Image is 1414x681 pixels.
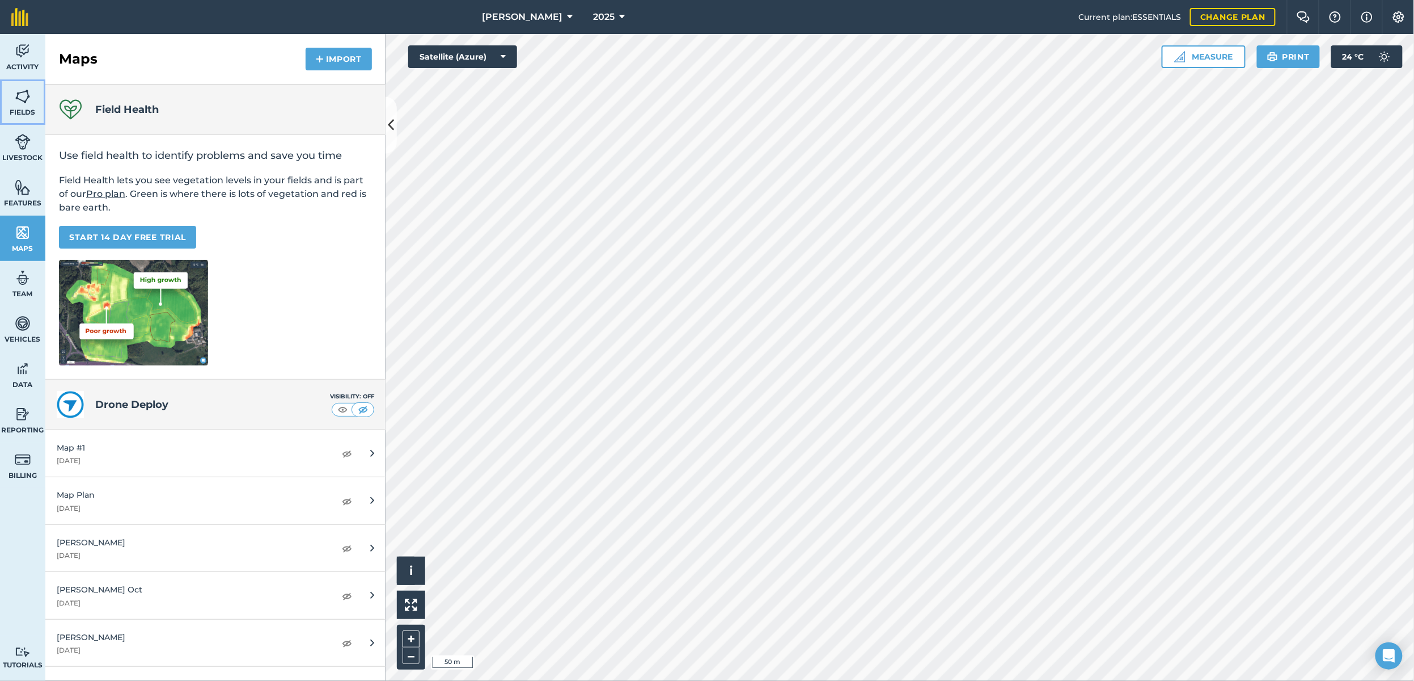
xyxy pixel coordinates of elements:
img: A question mark icon [1328,11,1342,23]
img: fieldmargin Logo [11,8,28,26]
button: Import [306,48,372,70]
img: svg+xml;base64,PD94bWwgdmVyc2lvbj0iMS4wIiBlbmNvZGluZz0idXRmLTgiPz4KPCEtLSBHZW5lcmF0b3I6IEFkb2JlIE... [15,315,31,332]
h2: Maps [59,50,98,68]
img: svg+xml;base64,PD94bWwgdmVyc2lvbj0iMS4wIiBlbmNvZGluZz0idXRmLTgiPz4KPCEtLSBHZW5lcmF0b3I6IEFkb2JlIE... [15,647,31,658]
button: + [403,630,420,648]
button: Measure [1162,45,1246,68]
img: svg+xml;base64,PD94bWwgdmVyc2lvbj0iMS4wIiBlbmNvZGluZz0idXRmLTgiPz4KPCEtLSBHZW5lcmF0b3I6IEFkb2JlIE... [1373,45,1396,68]
img: svg+xml;base64,PHN2ZyB4bWxucz0iaHR0cDovL3d3dy53My5vcmcvMjAwMC9zdmciIHdpZHRoPSIxNyIgaGVpZ2h0PSIxNy... [1361,10,1373,24]
h4: Drone Deploy [95,397,330,413]
span: 24 ° C [1343,45,1364,68]
button: Satellite (Azure) [408,45,517,68]
div: [DATE] [57,646,324,655]
img: svg+xml;base64,PHN2ZyB4bWxucz0iaHR0cDovL3d3dy53My5vcmcvMjAwMC9zdmciIHdpZHRoPSIxNCIgaGVpZ2h0PSIyNC... [316,52,324,66]
div: [DATE] [57,504,324,513]
div: [PERSON_NAME] [57,631,324,644]
h4: Field Health [95,102,159,117]
div: [DATE] [57,551,324,560]
img: svg+xml;base64,PHN2ZyB4bWxucz0iaHR0cDovL3d3dy53My5vcmcvMjAwMC9zdmciIHdpZHRoPSIxOCIgaGVpZ2h0PSIyNC... [342,447,352,460]
a: Change plan [1190,8,1276,26]
img: svg+xml;base64,PHN2ZyB4bWxucz0iaHR0cDovL3d3dy53My5vcmcvMjAwMC9zdmciIHdpZHRoPSI1NiIgaGVpZ2h0PSI2MC... [15,224,31,241]
img: Two speech bubbles overlapping with the left bubble in the forefront [1297,11,1310,23]
img: svg+xml;base64,PD94bWwgdmVyc2lvbj0iMS4wIiBlbmNvZGluZz0idXRmLTgiPz4KPCEtLSBHZW5lcmF0b3I6IEFkb2JlIE... [15,406,31,423]
img: A cog icon [1392,11,1405,23]
img: svg+xml;base64,PD94bWwgdmVyc2lvbj0iMS4wIiBlbmNvZGluZz0idXRmLTgiPz4KPCEtLSBHZW5lcmF0b3I6IEFkb2JlIE... [15,133,31,150]
a: [PERSON_NAME][DATE] [45,525,386,572]
img: svg+xml;base64,PHN2ZyB4bWxucz0iaHR0cDovL3d3dy53My5vcmcvMjAwMC9zdmciIHdpZHRoPSIxOCIgaGVpZ2h0PSIyNC... [342,494,352,508]
img: svg+xml;base64,PHN2ZyB4bWxucz0iaHR0cDovL3d3dy53My5vcmcvMjAwMC9zdmciIHdpZHRoPSI1NiIgaGVpZ2h0PSI2MC... [15,179,31,196]
div: Open Intercom Messenger [1375,642,1403,670]
p: Field Health lets you see vegetation levels in your fields and is part of our . Green is where th... [59,174,372,215]
img: svg+xml;base64,PD94bWwgdmVyc2lvbj0iMS4wIiBlbmNvZGluZz0idXRmLTgiPz4KPCEtLSBHZW5lcmF0b3I6IEFkb2JlIE... [15,451,31,468]
span: Current plan : ESSENTIALS [1078,11,1181,23]
img: svg+xml;base64,PD94bWwgdmVyc2lvbj0iMS4wIiBlbmNvZGluZz0idXRmLTgiPz4KPCEtLSBHZW5lcmF0b3I6IEFkb2JlIE... [15,360,31,377]
a: Map #1[DATE] [45,430,386,477]
div: [PERSON_NAME] Oct [57,583,324,596]
span: i [409,564,413,578]
a: Pro plan [86,188,125,199]
div: Map #1 [57,442,324,454]
img: svg+xml;base64,PHN2ZyB4bWxucz0iaHR0cDovL3d3dy53My5vcmcvMjAwMC9zdmciIHdpZHRoPSIxOCIgaGVpZ2h0PSIyNC... [342,541,352,555]
img: svg+xml;base64,PHN2ZyB4bWxucz0iaHR0cDovL3d3dy53My5vcmcvMjAwMC9zdmciIHdpZHRoPSI1MCIgaGVpZ2h0PSI0MC... [336,404,350,415]
img: svg+xml;base64,PHN2ZyB4bWxucz0iaHR0cDovL3d3dy53My5vcmcvMjAwMC9zdmciIHdpZHRoPSIxOCIgaGVpZ2h0PSIyNC... [342,636,352,650]
img: Four arrows, one pointing top left, one top right, one bottom right and the last bottom left [405,599,417,611]
a: [PERSON_NAME][DATE] [45,620,386,667]
img: logo [57,391,84,418]
span: 2025 [593,10,615,24]
button: – [403,648,420,664]
a: START 14 DAY FREE TRIAL [59,226,196,249]
div: [PERSON_NAME] [57,536,324,549]
img: svg+xml;base64,PHN2ZyB4bWxucz0iaHR0cDovL3d3dy53My5vcmcvMjAwMC9zdmciIHdpZHRoPSIxOSIgaGVpZ2h0PSIyNC... [1267,50,1278,64]
a: Map Plan[DATE] [45,477,386,524]
button: Print [1257,45,1320,68]
img: Ruler icon [1174,51,1186,62]
div: Visibility: Off [330,392,374,401]
img: svg+xml;base64,PD94bWwgdmVyc2lvbj0iMS4wIiBlbmNvZGluZz0idXRmLTgiPz4KPCEtLSBHZW5lcmF0b3I6IEFkb2JlIE... [15,43,31,60]
img: svg+xml;base64,PD94bWwgdmVyc2lvbj0iMS4wIiBlbmNvZGluZz0idXRmLTgiPz4KPCEtLSBHZW5lcmF0b3I6IEFkb2JlIE... [15,270,31,287]
div: Map Plan [57,489,324,501]
div: [DATE] [57,456,324,465]
a: [PERSON_NAME] Oct[DATE] [45,572,386,619]
h2: Use field health to identify problems and save you time [59,149,372,162]
img: svg+xml;base64,PHN2ZyB4bWxucz0iaHR0cDovL3d3dy53My5vcmcvMjAwMC9zdmciIHdpZHRoPSI1NiIgaGVpZ2h0PSI2MC... [15,88,31,105]
img: svg+xml;base64,PHN2ZyB4bWxucz0iaHR0cDovL3d3dy53My5vcmcvMjAwMC9zdmciIHdpZHRoPSI1MCIgaGVpZ2h0PSI0MC... [356,404,370,415]
button: 24 °C [1331,45,1403,68]
img: svg+xml;base64,PHN2ZyB4bWxucz0iaHR0cDovL3d3dy53My5vcmcvMjAwMC9zdmciIHdpZHRoPSIxOCIgaGVpZ2h0PSIyNC... [342,589,352,603]
button: i [397,557,425,585]
span: [PERSON_NAME] [482,10,562,24]
div: [DATE] [57,599,324,608]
